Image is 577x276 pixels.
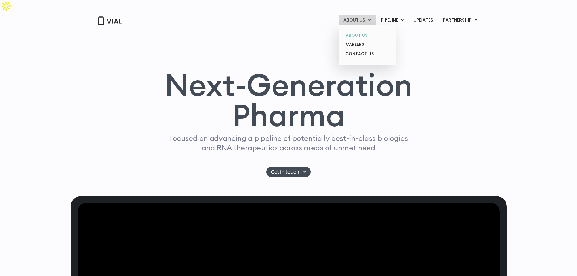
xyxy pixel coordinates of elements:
a: CAREERS [341,40,394,49]
a: Get in touch [266,167,311,177]
a: UPDATES [409,15,438,25]
img: Vial Logo [98,16,122,25]
a: PARTNERSHIPMenu Toggle [438,15,482,25]
a: ABOUT US [341,31,394,40]
a: PIPELINEMenu Toggle [376,15,408,25]
p: Focused on advancing a pipeline of potentially best-in-class biologics and RNA therapeutics acros... [167,134,411,152]
a: CONTACT US [341,49,394,59]
span: Get in touch [271,170,299,174]
h1: Next-Generation Pharma [158,70,420,131]
a: ABOUT USMenu Toggle [339,15,376,25]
